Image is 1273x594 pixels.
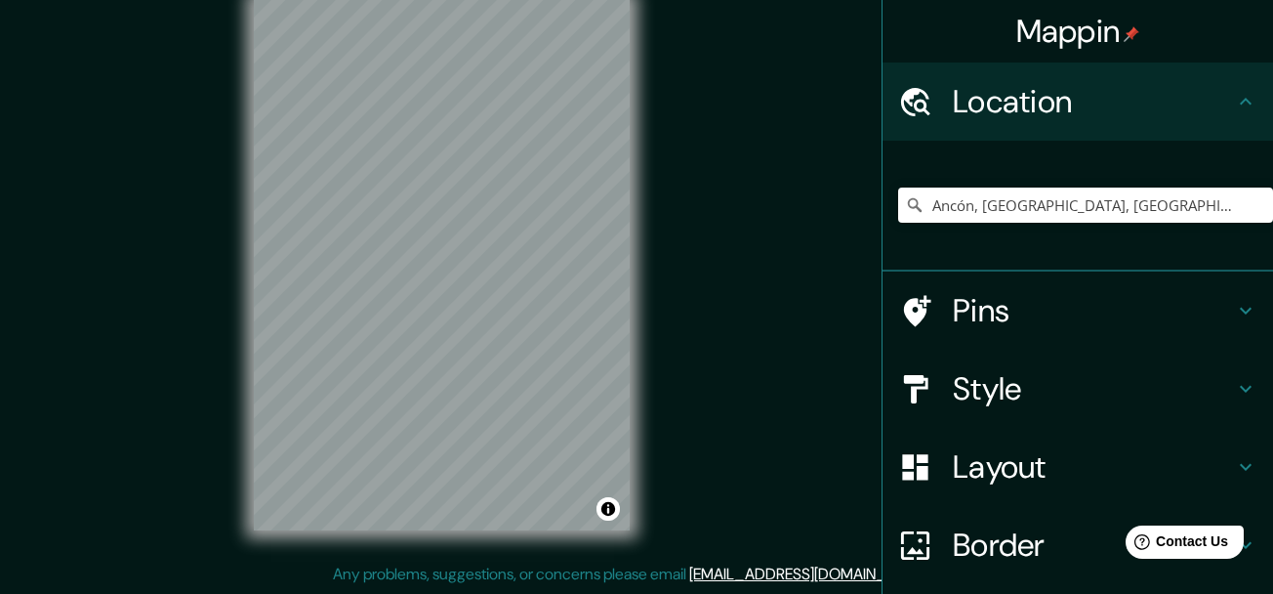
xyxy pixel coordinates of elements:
h4: Pins [953,291,1234,330]
div: Border [883,506,1273,584]
div: Style [883,350,1273,428]
input: Pick your city or area [898,188,1273,223]
h4: Mappin [1016,12,1140,51]
p: Any problems, suggestions, or concerns please email . [333,563,933,586]
h4: Border [953,526,1234,565]
div: Location [883,63,1273,141]
button: Toggle attribution [596,497,620,521]
h4: Layout [953,447,1234,487]
a: [EMAIL_ADDRESS][DOMAIN_NAME] [689,564,930,584]
iframe: Help widget launcher [1099,518,1252,573]
div: Pins [883,272,1273,350]
h4: Location [953,82,1234,121]
img: pin-icon.png [1124,26,1139,42]
div: Layout [883,428,1273,506]
h4: Style [953,369,1234,408]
